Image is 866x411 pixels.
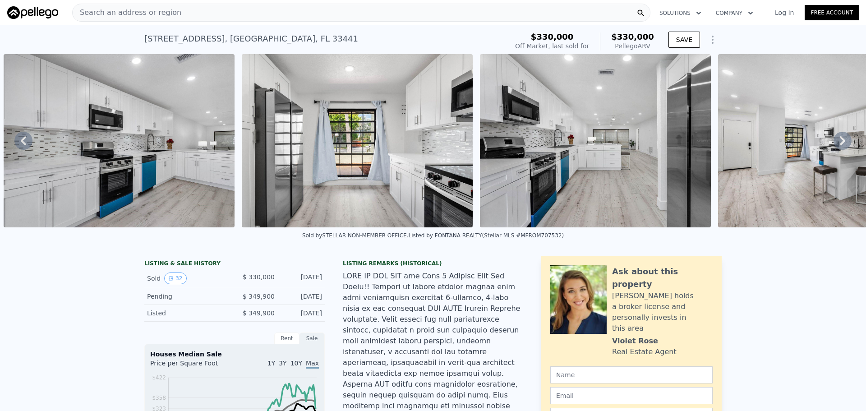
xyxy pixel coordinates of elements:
[282,309,322,318] div: [DATE]
[668,32,700,48] button: SAVE
[242,54,473,227] img: Sale: 167452999 Parcel: 127807639
[764,8,805,17] a: Log In
[152,374,166,381] tspan: $422
[4,54,235,227] img: Sale: 167452999 Parcel: 127807639
[164,272,186,284] button: View historical data
[147,272,227,284] div: Sold
[267,360,275,367] span: 1Y
[279,360,286,367] span: 3Y
[343,260,523,267] div: Listing Remarks (Historical)
[805,5,859,20] a: Free Account
[480,54,711,227] img: Sale: 167452999 Parcel: 127807639
[243,273,275,281] span: $ 330,000
[709,5,760,21] button: Company
[7,6,58,19] img: Pellego
[290,360,302,367] span: 10Y
[243,293,275,300] span: $ 349,900
[274,332,299,344] div: Rent
[144,260,325,269] div: LISTING & SALE HISTORY
[550,366,713,383] input: Name
[147,292,227,301] div: Pending
[150,359,235,373] div: Price per Square Foot
[243,309,275,317] span: $ 349,900
[531,32,574,42] span: $330,000
[612,336,658,346] div: Violet Rose
[704,31,722,49] button: Show Options
[299,332,325,344] div: Sale
[611,42,654,51] div: Pellego ARV
[144,32,358,45] div: [STREET_ADDRESS] , [GEOGRAPHIC_DATA] , FL 33441
[282,292,322,301] div: [DATE]
[150,350,319,359] div: Houses Median Sale
[73,7,181,18] span: Search an address or region
[612,346,677,357] div: Real Estate Agent
[550,387,713,404] input: Email
[302,232,409,239] div: Sold by STELLAR NON-MEMBER OFFICE .
[652,5,709,21] button: Solutions
[282,272,322,284] div: [DATE]
[515,42,589,51] div: Off Market, last sold for
[612,291,713,334] div: [PERSON_NAME] holds a broker license and personally invests in this area
[306,360,319,369] span: Max
[152,395,166,401] tspan: $358
[611,32,654,42] span: $330,000
[147,309,227,318] div: Listed
[612,265,713,291] div: Ask about this property
[408,232,564,239] div: Listed by FONTANA REALTY (Stellar MLS #MFROM707532)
